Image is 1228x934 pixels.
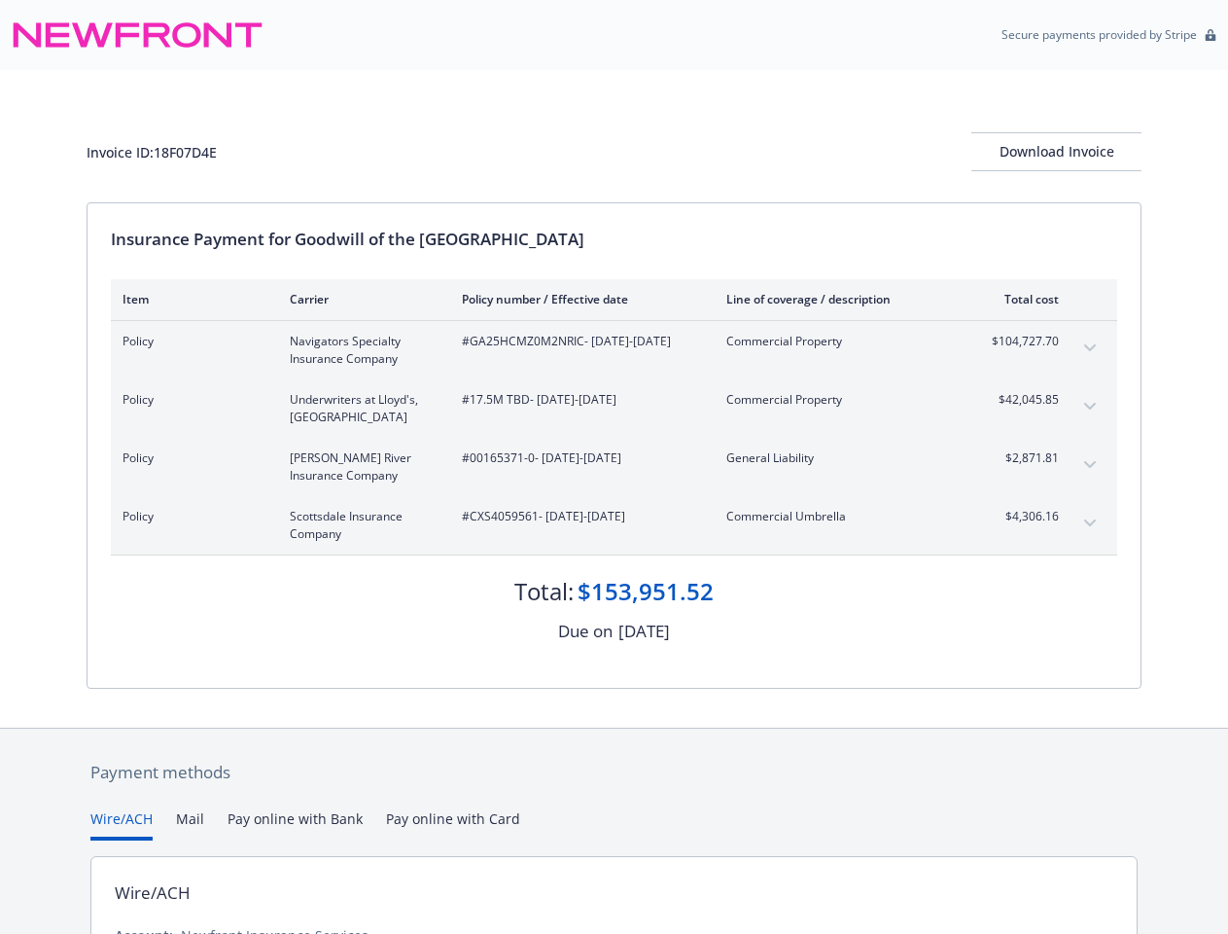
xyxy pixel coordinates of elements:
[1001,26,1197,43] p: Secure payments provided by Stripe
[578,575,714,608] div: $153,951.52
[726,449,955,467] span: General Liability
[290,391,431,426] span: Underwriters at Lloyd's, [GEOGRAPHIC_DATA]
[462,291,695,307] div: Policy number / Effective date
[123,508,259,525] span: Policy
[986,391,1059,409] span: $42,045.85
[1074,508,1105,539] button: expand content
[111,227,1117,252] div: Insurance Payment for Goodwill of the [GEOGRAPHIC_DATA]
[1074,333,1105,364] button: expand content
[462,449,695,467] span: #00165371-0 - [DATE]-[DATE]
[462,391,695,409] span: #17.5M TBD - [DATE]-[DATE]
[618,619,670,644] div: [DATE]
[111,321,1117,379] div: PolicyNavigators Specialty Insurance Company#GA25HCMZ0M2NRIC- [DATE]-[DATE]Commercial Property$10...
[290,449,431,485] span: [PERSON_NAME] River Insurance Company
[176,808,204,841] button: Mail
[87,142,217,162] div: Invoice ID: 18F07D4E
[1074,449,1105,481] button: expand content
[726,391,955,409] span: Commercial Property
[726,508,955,525] span: Commercial Umbrella
[986,333,1059,350] span: $104,727.70
[111,379,1117,438] div: PolicyUnderwriters at Lloyd's, [GEOGRAPHIC_DATA]#17.5M TBD- [DATE]-[DATE]Commercial Property$42,0...
[386,808,520,841] button: Pay online with Card
[123,449,259,467] span: Policy
[558,619,613,644] div: Due on
[1074,391,1105,422] button: expand content
[726,333,955,350] span: Commercial Property
[462,333,695,350] span: #GA25HCMZ0M2NRIC - [DATE]-[DATE]
[986,508,1059,525] span: $4,306.16
[111,496,1117,555] div: PolicyScottsdale Insurance Company#CXS4059561- [DATE]-[DATE]Commercial Umbrella$4,306.16expand co...
[290,291,431,307] div: Carrier
[90,760,1138,785] div: Payment methods
[290,508,431,543] span: Scottsdale Insurance Company
[726,291,955,307] div: Line of coverage / description
[115,880,191,906] div: Wire/ACH
[290,333,431,368] span: Navigators Specialty Insurance Company
[90,808,153,841] button: Wire/ACH
[986,449,1059,467] span: $2,871.81
[986,291,1059,307] div: Total cost
[971,133,1141,170] div: Download Invoice
[971,132,1141,171] button: Download Invoice
[462,508,695,525] span: #CXS4059561 - [DATE]-[DATE]
[228,808,363,841] button: Pay online with Bank
[111,438,1117,496] div: Policy[PERSON_NAME] River Insurance Company#00165371-0- [DATE]-[DATE]General Liability$2,871.81ex...
[123,291,259,307] div: Item
[123,333,259,350] span: Policy
[123,391,259,409] span: Policy
[514,575,574,608] div: Total:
